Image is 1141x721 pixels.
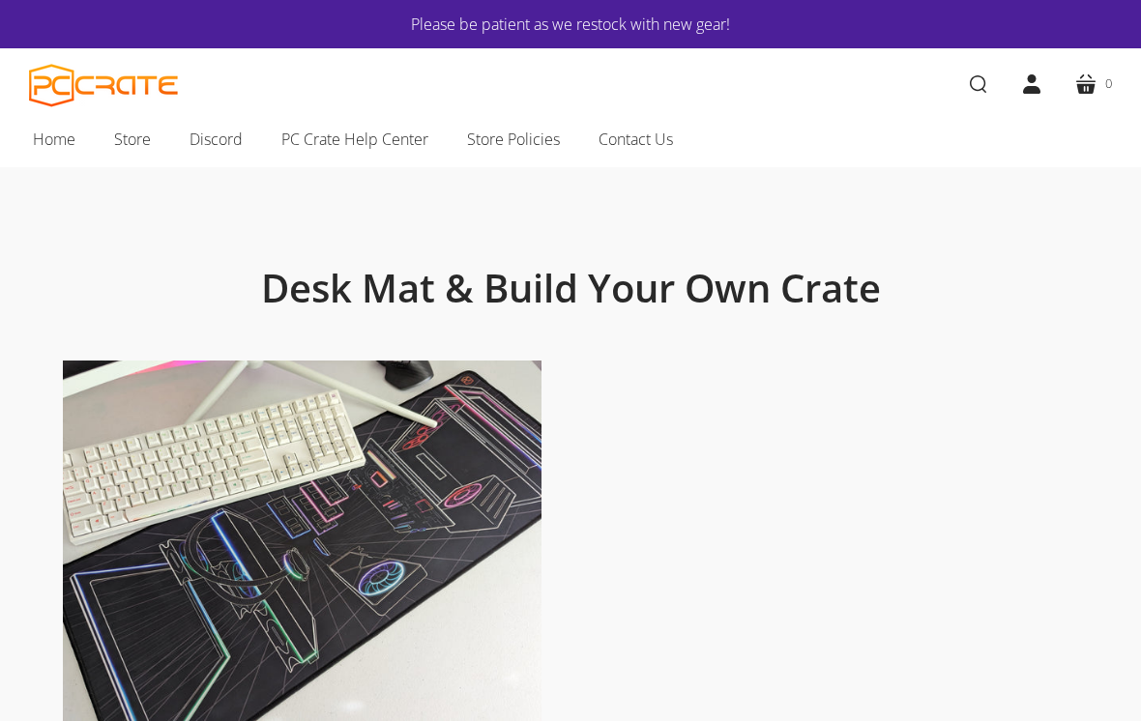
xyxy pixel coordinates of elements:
span: Discord [190,127,243,152]
img: Desk mat on desk with keyboard, monitor, and mouse. [63,360,541,721]
a: Store [95,119,170,159]
span: 0 [1105,73,1112,94]
span: Home [33,127,75,152]
a: PC CRATE [29,64,179,107]
a: PC Crate Help Center [262,119,448,159]
span: PC Crate Help Center [281,127,428,152]
a: Contact Us [579,119,692,159]
span: Store Policies [467,127,560,152]
span: Contact Us [599,127,673,152]
a: 0 [1059,57,1127,111]
a: Store Policies [448,119,579,159]
a: Discord [170,119,262,159]
a: Please be patient as we restock with new gear! [77,12,1064,37]
a: Home [14,119,95,159]
h1: Desk Mat & Build Your Own Crate [106,264,1035,312]
span: Store [114,127,151,152]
